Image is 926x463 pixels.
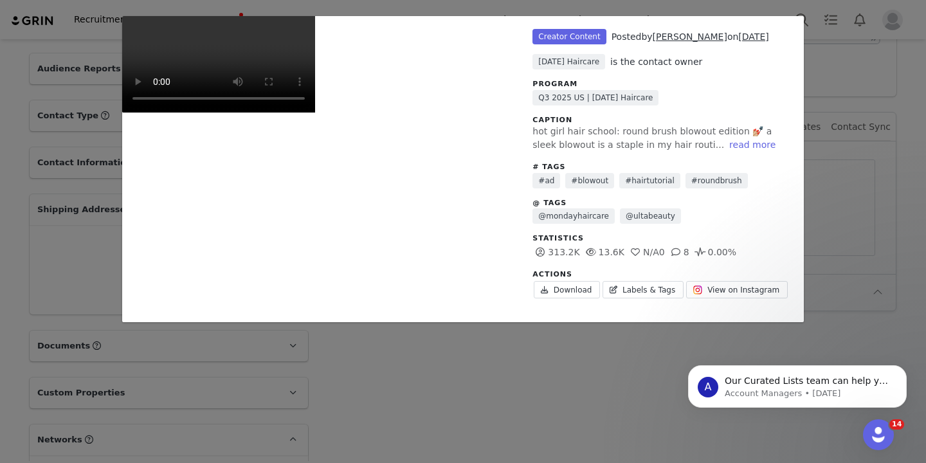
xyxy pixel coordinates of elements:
a: @ultabeauty [620,208,681,224]
span: 313.2K [532,247,579,257]
div: Statistics [532,233,791,244]
a: [DATE] [738,32,768,42]
span: 14 [889,419,904,430]
a: #roundbrush [685,173,748,188]
iframe: Intercom notifications message [669,338,926,428]
a: @mondayhaircare [532,208,615,224]
div: Unlabeled [122,16,804,322]
span: Creator Content [532,29,606,44]
span: View on Instagram [707,284,779,296]
a: #ad [532,173,560,188]
span: hot girl hair school: round brush blowout edition 💅🏼 a sleek blowout is a staple in my hair routi... [532,126,772,150]
a: Labels & Tags [603,281,684,298]
img: instagram.svg [693,285,703,295]
div: @ Tags [532,198,791,209]
a: #hairtutorial [619,173,680,188]
a: Q3 2025 US | [DATE] Haircare [532,90,658,105]
a: #blowout [565,173,614,188]
span: by [641,32,727,42]
a: [PERSON_NAME] [653,32,727,42]
div: is the contact owner [610,55,702,69]
span: 0.00% [693,247,736,257]
div: Caption [532,115,791,126]
span: 0 [628,247,665,257]
div: Program [532,79,791,90]
a: Download [534,281,600,298]
body: Rich Text Area. Press ALT-0 for help. [10,10,528,24]
span: 8 [668,247,689,257]
div: # Tags [532,162,791,173]
div: Actions [532,269,791,280]
span: 13.6K [583,247,624,257]
span: [DATE] Haircare [532,54,605,69]
span: N/A [628,247,659,257]
a: View on Instagram [686,281,788,298]
div: Posted on [612,30,769,44]
iframe: Intercom live chat [863,419,894,450]
button: read more [724,137,781,152]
